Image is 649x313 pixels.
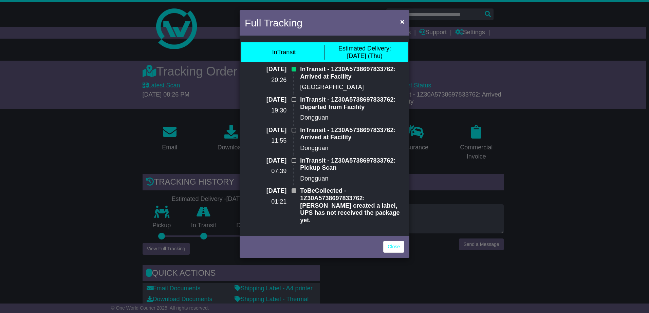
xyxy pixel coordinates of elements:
[300,114,404,122] p: Dongguan
[338,45,391,52] span: Estimated Delivery:
[245,77,286,84] p: 20:26
[300,157,404,172] p: InTransit - 1Z30A5738697833762: Pickup Scan
[245,137,286,145] p: 11:55
[245,168,286,175] p: 07:39
[245,66,286,73] p: [DATE]
[338,45,391,60] div: [DATE] (Thu)
[245,107,286,114] p: 19:30
[400,18,404,25] span: ×
[300,175,404,183] p: Dongguan
[245,96,286,104] p: [DATE]
[300,187,404,224] p: ToBeCollected - 1Z30A5738697833762: [PERSON_NAME] created a label, UPS has not received the packa...
[245,187,286,195] p: [DATE]
[383,241,404,253] a: Close
[300,127,404,141] p: InTransit - 1Z30A5738697833762: Arrived at Facility
[397,15,408,28] button: Close
[245,127,286,134] p: [DATE]
[272,49,296,56] div: InTransit
[300,96,404,111] p: InTransit - 1Z30A5738697833762: Departed from Facility
[300,84,404,91] p: [GEOGRAPHIC_DATA]
[245,157,286,165] p: [DATE]
[245,15,302,30] h4: Full Tracking
[300,145,404,152] p: Dongguan
[300,66,404,80] p: InTransit - 1Z30A5738697833762: Arrived at Facility
[245,198,286,206] p: 01:21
